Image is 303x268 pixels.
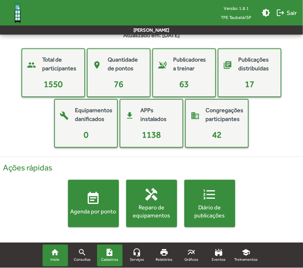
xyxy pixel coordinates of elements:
[123,109,136,122] mat-icon: get_app
[262,8,271,17] mat-icon: brightness_medium
[189,109,202,122] mat-icon: domain
[212,130,222,139] span: 42
[276,8,285,17] mat-icon: logout
[184,180,235,227] button: Diário de publicações
[84,130,88,139] span: 0
[276,6,297,19] span: Sair
[239,55,274,73] mat-card-title: Publicações distribuídas
[86,192,101,206] mat-icon: event_note
[108,55,143,73] mat-card-title: Quantidade de pontos
[58,109,71,122] mat-icon: build
[126,204,177,220] div: Reparo de equipamentos
[68,180,119,227] button: Agenda por ponto
[142,130,161,139] span: 1138
[245,79,255,89] span: 17
[75,106,112,123] mat-card-title: Equipamentos danificados
[203,188,217,202] mat-icon: format_list_numbered
[184,204,235,220] div: Diário de publicações
[180,79,189,89] span: 63
[274,6,300,19] button: Sair
[123,31,180,40] strong: Atualizado em: [DATE]
[91,59,103,71] mat-icon: place
[140,106,175,123] mat-card-title: APPs instalados
[114,79,124,89] span: 76
[25,59,38,71] mat-icon: people
[222,59,234,71] mat-icon: library_books
[6,1,29,25] img: Logo
[215,4,258,13] div: Versão: 1.8.1
[44,79,63,89] span: 1550
[144,188,159,202] mat-icon: handyman
[173,55,208,73] mat-card-title: Publicadores a treinar
[42,55,77,73] mat-card-title: Total de participantes
[126,180,177,227] button: Reparo de equipamentos
[215,13,258,22] span: TPE Taubaté/SP
[156,59,169,71] mat-icon: voice_over_off
[206,106,244,123] mat-card-title: Congregações participantes
[68,208,119,216] div: Agenda por ponto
